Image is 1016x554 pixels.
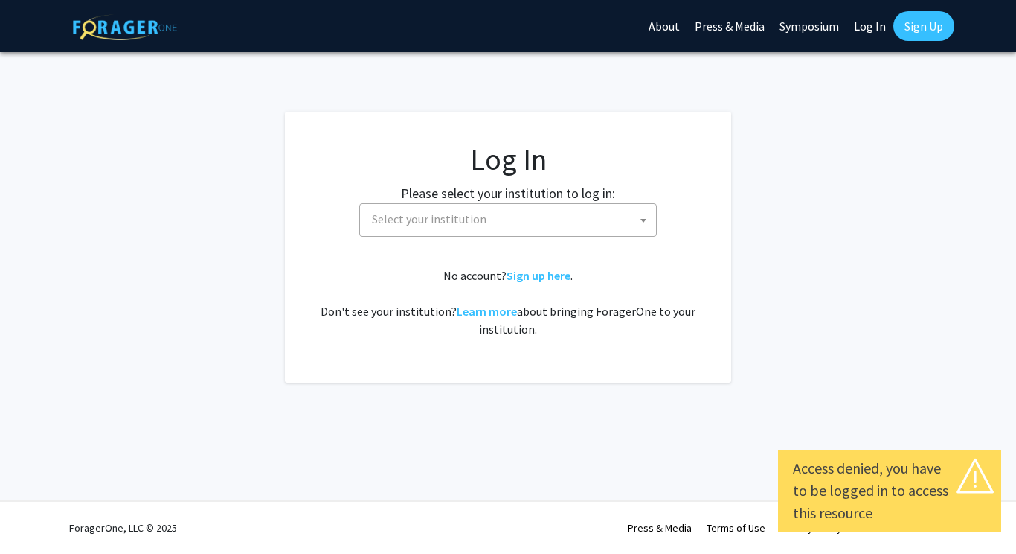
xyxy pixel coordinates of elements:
a: Terms of Use [707,521,765,535]
div: Access denied, you have to be logged in to access this resource [793,457,986,524]
a: Learn more about bringing ForagerOne to your institution [457,304,517,319]
span: Select your institution [366,204,656,235]
span: Select your institution [372,211,486,226]
a: Press & Media [628,521,692,535]
a: Sign up here [507,268,570,283]
h1: Log In [315,141,701,177]
div: No account? . Don't see your institution? about bringing ForagerOne to your institution. [315,267,701,338]
span: Select your institution [359,203,657,237]
div: ForagerOne, LLC © 2025 [69,502,177,554]
a: Sign Up [893,11,954,41]
label: Please select your institution to log in: [401,183,615,203]
img: ForagerOne Logo [73,14,177,40]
